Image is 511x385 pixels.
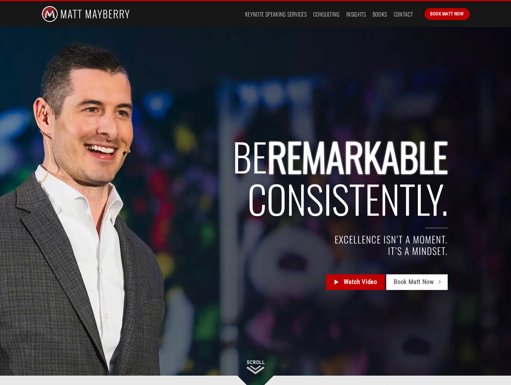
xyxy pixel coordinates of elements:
a: Book Matt Now [386,275,448,290]
span: REMARKABLE [267,128,448,185]
span: Consistently. [248,170,448,227]
a: Book Matt Now [424,8,469,20]
a: Insights [346,9,366,20]
a: Watch Video [326,275,385,290]
img: Matt Mayberry [42,1,130,27]
img: Scroll Down [247,360,265,374]
h4: IT’S A MINDSET. [90,245,448,256]
span: Book Matt Now [394,277,434,287]
a: Keynote Speaking Services [245,9,307,20]
a: Books [373,9,387,20]
h2: BE [90,135,448,220]
a: Contact [394,9,413,20]
span: Book Matt Now [430,10,464,17]
span: Watch Video [344,277,377,287]
h4: EXCELLENCE ISN’T A MOMENT. [90,234,448,245]
a: Consulting [313,9,340,20]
